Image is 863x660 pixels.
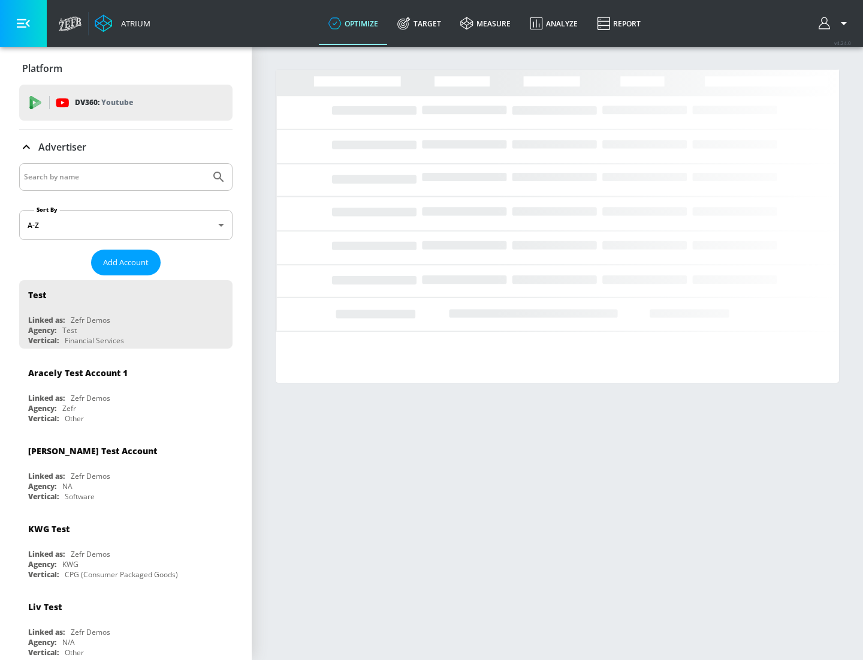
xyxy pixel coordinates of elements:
[19,514,233,583] div: KWG TestLinked as:Zefr DemosAgency:KWGVertical:CPG (Consumer Packaged Goods)
[28,413,59,424] div: Vertical:
[65,491,95,502] div: Software
[62,325,77,335] div: Test
[65,335,124,346] div: Financial Services
[19,52,233,85] div: Platform
[28,445,157,457] div: [PERSON_NAME] Test Account
[28,325,56,335] div: Agency:
[62,637,75,647] div: N/A
[65,569,178,580] div: CPG (Consumer Packaged Goods)
[28,335,59,346] div: Vertical:
[19,436,233,505] div: [PERSON_NAME] Test AccountLinked as:Zefr DemosAgency:NAVertical:Software
[103,256,149,269] span: Add Account
[587,2,650,45] a: Report
[71,315,110,325] div: Zefr Demos
[101,96,133,109] p: Youtube
[62,559,79,569] div: KWG
[28,647,59,658] div: Vertical:
[28,471,65,481] div: Linked as:
[28,403,56,413] div: Agency:
[28,637,56,647] div: Agency:
[22,62,62,75] p: Platform
[71,549,110,559] div: Zefr Demos
[19,210,233,240] div: A-Z
[28,627,65,637] div: Linked as:
[71,627,110,637] div: Zefr Demos
[28,481,56,491] div: Agency:
[91,250,161,275] button: Add Account
[19,280,233,349] div: TestLinked as:Zefr DemosAgency:TestVertical:Financial Services
[71,393,110,403] div: Zefr Demos
[834,40,851,46] span: v 4.24.0
[28,393,65,403] div: Linked as:
[62,481,73,491] div: NA
[34,206,60,214] label: Sort By
[75,96,133,109] p: DV360:
[38,140,86,154] p: Advertiser
[24,169,206,185] input: Search by name
[520,2,587,45] a: Analyze
[116,18,150,29] div: Atrium
[28,367,128,379] div: Aracely Test Account 1
[28,559,56,569] div: Agency:
[28,491,59,502] div: Vertical:
[65,413,84,424] div: Other
[95,14,150,32] a: Atrium
[65,647,84,658] div: Other
[28,549,65,559] div: Linked as:
[19,130,233,164] div: Advertiser
[28,523,70,535] div: KWG Test
[28,569,59,580] div: Vertical:
[19,358,233,427] div: Aracely Test Account 1Linked as:Zefr DemosAgency:ZefrVertical:Other
[28,315,65,325] div: Linked as:
[28,289,46,301] div: Test
[319,2,388,45] a: optimize
[388,2,451,45] a: Target
[62,403,76,413] div: Zefr
[451,2,520,45] a: measure
[19,85,233,121] div: DV360: Youtube
[28,601,62,613] div: Liv Test
[71,471,110,481] div: Zefr Demos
